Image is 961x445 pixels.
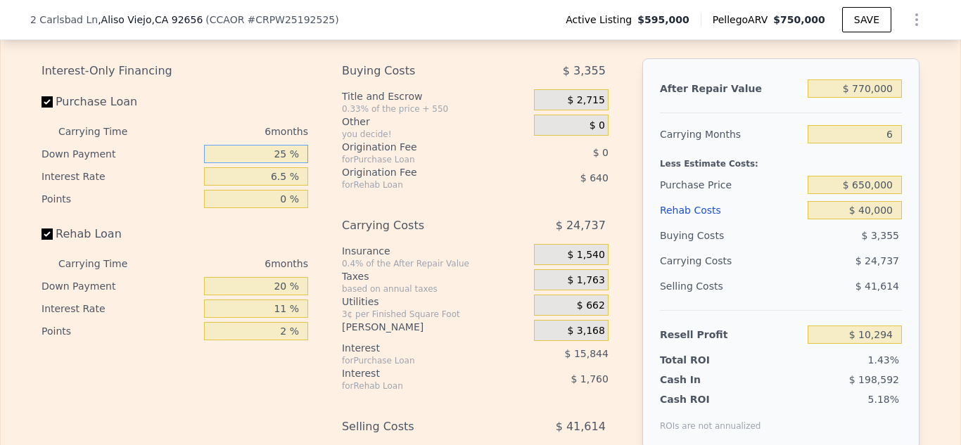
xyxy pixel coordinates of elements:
div: ROIs are not annualized [660,406,761,432]
span: $ 3,168 [567,325,604,337]
div: Rehab Costs [660,198,802,223]
span: $ 662 [577,299,605,312]
span: 2 Carlsbad Ln [30,13,98,27]
button: Show Options [903,6,931,34]
div: Carrying Costs [660,248,748,273]
label: Purchase Loan [42,89,198,115]
div: Origination Fee [342,140,499,154]
span: # CRPW25192525 [247,14,335,25]
div: 3¢ per Finished Square Foot [342,309,528,320]
span: $ 2,715 [567,94,604,107]
span: $ 41,614 [855,280,899,292]
div: Cash In [660,373,748,387]
div: you decide! [342,129,528,140]
div: Other [342,115,528,129]
span: $ 15,844 [565,348,609,359]
div: Total ROI [660,353,748,367]
div: Interest Rate [42,297,198,320]
span: , CA 92656 [152,14,203,25]
input: Rehab Loan [42,228,53,240]
div: 0.4% of the After Repair Value [342,258,528,269]
div: Interest [342,341,499,355]
div: Down Payment [42,275,198,297]
input: Purchase Loan [42,96,53,108]
div: based on annual taxes [342,283,528,295]
div: Taxes [342,269,528,283]
div: for Purchase Loan [342,154,499,165]
div: Points [42,320,198,342]
div: Buying Costs [660,223,802,248]
div: for Rehab Loan [342,179,499,191]
span: $ 640 [580,172,609,183]
div: Interest [342,366,499,380]
span: $ 41,614 [556,414,606,439]
span: $ 3,355 [563,58,606,84]
div: 6 months [155,120,308,143]
div: Cash ROI [660,392,761,406]
div: ( ) [205,13,338,27]
div: Title and Escrow [342,89,528,103]
div: Carrying Time [58,252,150,275]
div: 0.33% of the price + 550 [342,103,528,115]
span: 1.43% [868,354,899,366]
span: $ 1,540 [567,249,604,262]
div: Insurance [342,244,528,258]
label: Rehab Loan [42,221,198,247]
span: $595,000 [637,13,689,27]
div: for Purchase Loan [342,355,499,366]
div: Less Estimate Costs: [660,147,902,172]
span: Active Listing [566,13,637,27]
div: [PERSON_NAME] [342,320,528,334]
div: Selling Costs [342,414,499,439]
div: Origination Fee [342,165,499,179]
div: 6 months [155,252,308,275]
span: 5.18% [868,394,899,405]
div: Resell Profit [660,322,802,347]
span: $ 1,760 [571,373,608,385]
span: Pellego ARV [713,13,774,27]
div: Down Payment [42,143,198,165]
div: Carrying Costs [342,213,499,238]
div: Selling Costs [660,273,802,299]
span: $ 3,355 [862,230,899,241]
div: Utilities [342,295,528,309]
span: $ 24,737 [556,213,606,238]
div: Carrying Time [58,120,150,143]
div: for Rehab Loan [342,380,499,392]
div: Carrying Months [660,122,802,147]
span: CCAOR [210,14,245,25]
span: $ 0 [593,147,609,158]
div: Interest Rate [42,165,198,188]
span: $ 24,737 [855,255,899,266]
span: $750,000 [773,14,825,25]
span: $ 0 [590,120,605,132]
div: Purchase Price [660,172,802,198]
button: SAVE [842,7,891,32]
span: , Aliso Viejo [98,13,203,27]
span: $ 198,592 [849,374,899,385]
div: Interest-Only Financing [42,58,308,84]
div: Points [42,188,198,210]
span: $ 1,763 [567,274,604,287]
div: After Repair Value [660,76,802,101]
div: Buying Costs [342,58,499,84]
